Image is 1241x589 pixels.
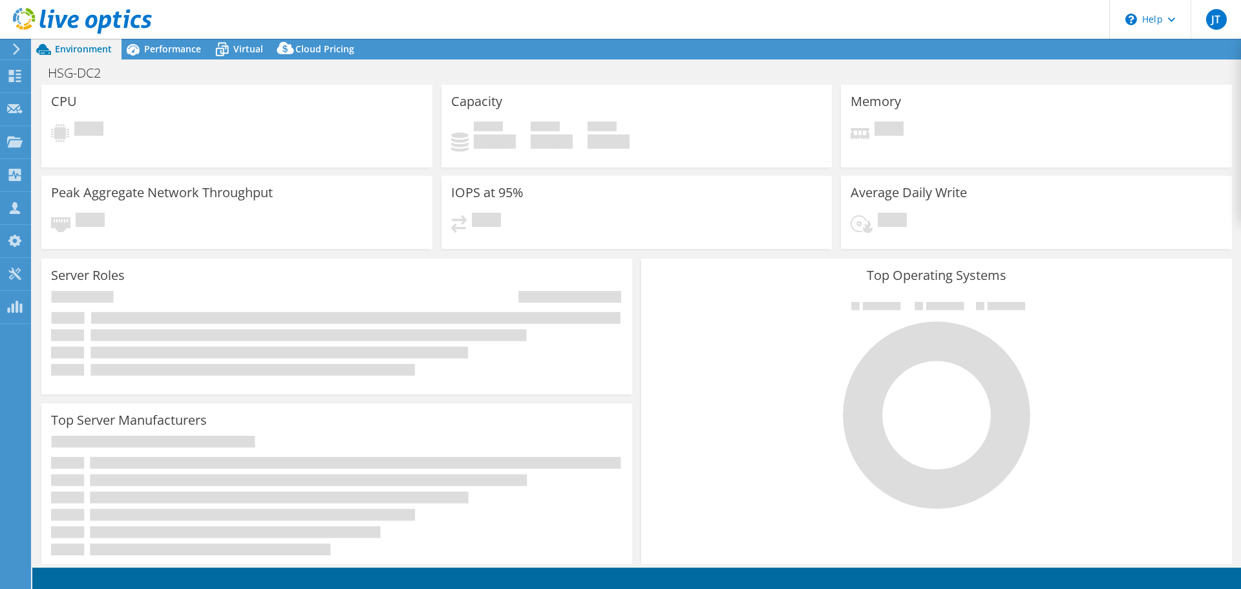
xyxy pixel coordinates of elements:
span: Virtual [233,43,263,55]
span: JT [1206,9,1227,30]
h3: Top Server Manufacturers [51,413,207,427]
span: Cloud Pricing [295,43,354,55]
span: Free [531,122,560,134]
h3: Top Operating Systems [651,268,1222,283]
h3: Capacity [451,94,502,109]
h3: CPU [51,94,77,109]
h1: HSG-DC2 [42,66,121,80]
span: Total [588,122,617,134]
h3: Peak Aggregate Network Throughput [51,186,273,200]
span: Pending [76,213,105,230]
span: Pending [74,122,103,139]
h3: Average Daily Write [851,186,967,200]
h3: IOPS at 95% [451,186,524,200]
span: Performance [144,43,201,55]
h3: Server Roles [51,268,125,283]
span: Environment [55,43,112,55]
h3: Memory [851,94,901,109]
h4: 0 GiB [474,134,516,149]
svg: \n [1125,14,1137,25]
h4: 0 GiB [531,134,573,149]
span: Pending [472,213,501,230]
h4: 0 GiB [588,134,630,149]
span: Pending [875,122,904,139]
span: Pending [878,213,907,230]
span: Used [474,122,503,134]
